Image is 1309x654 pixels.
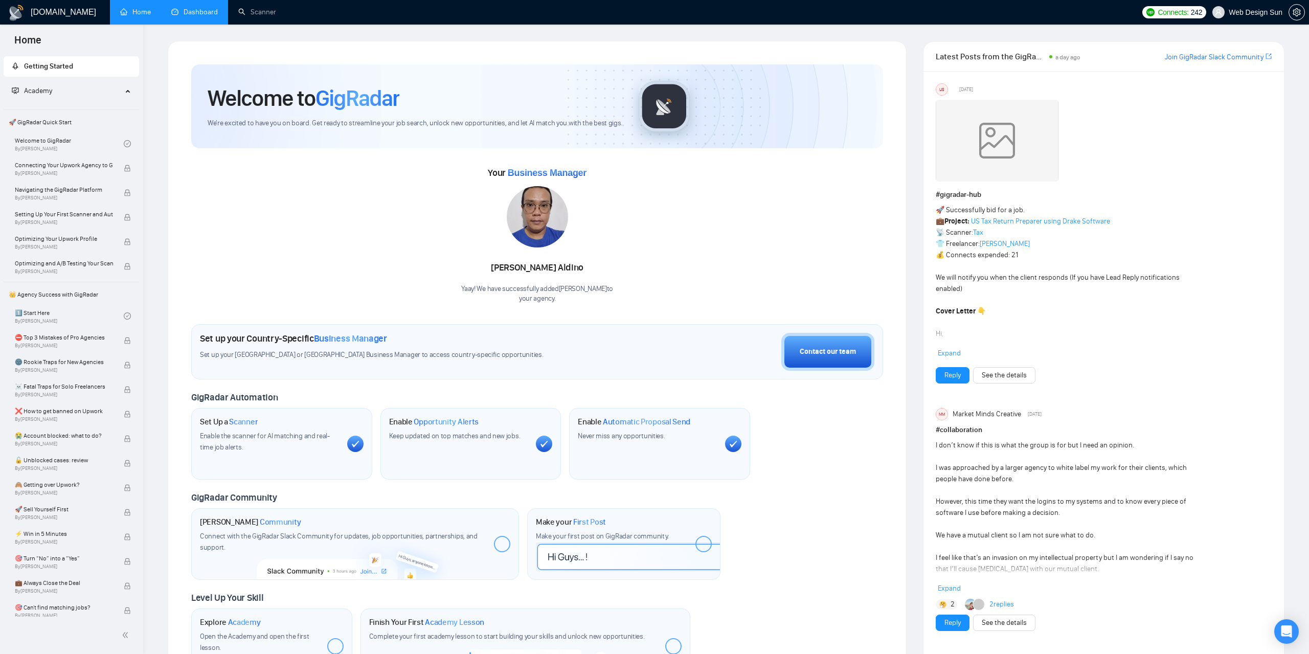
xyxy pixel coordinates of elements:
img: logo [8,5,25,21]
span: lock [124,189,131,196]
a: See the details [982,370,1027,381]
span: Navigating the GigRadar Platform [15,185,113,195]
a: homeHome [120,8,151,16]
span: By [PERSON_NAME] [15,392,113,398]
h1: Enable [578,417,690,427]
span: check-circle [124,140,131,147]
span: lock [124,386,131,393]
span: Scanner [229,417,258,427]
a: US Tax Return Preparer using Drake Software [971,217,1110,225]
span: Setting Up Your First Scanner and Auto-Bidder [15,209,113,219]
span: By [PERSON_NAME] [15,441,113,447]
a: 2replies [989,599,1014,610]
div: Yaay! We have successfully added [PERSON_NAME] to [461,284,613,304]
div: US [936,84,947,95]
img: Joaquin Arcardini [965,599,976,610]
span: Optimizing Your Upwork Profile [15,234,113,244]
span: Expand [938,349,961,357]
span: By [PERSON_NAME] [15,416,113,422]
span: Academy [228,617,261,627]
span: 🙈 Getting over Upwork? [15,480,113,490]
img: weqQh+iSagEgQAAAABJRU5ErkJggg== [936,100,1058,182]
span: Open the Academy and open the first lesson. [200,632,309,652]
span: lock [124,533,131,540]
span: [DATE] [959,85,973,94]
a: export [1266,52,1272,61]
h1: Explore [200,617,261,627]
span: GigRadar Automation [191,392,278,403]
div: I don’t know if this is what the group is for but I need an opinion. I was approached by a larger... [936,440,1204,620]
strong: Project: [944,217,969,225]
span: By [PERSON_NAME] [15,613,113,619]
span: 2 [951,599,955,610]
span: Never miss any opportunities. [578,432,665,440]
span: Keep updated on top matches and new jobs. [389,432,521,440]
span: Automatic Proposal Send [603,417,690,427]
span: Academy Lesson [425,617,484,627]
button: setting [1289,4,1305,20]
a: Tax [973,228,983,237]
span: lock [124,165,131,172]
span: user [1215,9,1222,16]
img: 🤔 [939,601,946,608]
span: By [PERSON_NAME] [15,514,113,521]
p: your agency . [461,294,613,304]
span: 😭 Account blocked: what to do? [15,431,113,441]
span: By [PERSON_NAME] [15,490,113,496]
h1: Set Up a [200,417,258,427]
h1: Finish Your First [369,617,484,627]
span: setting [1289,8,1304,16]
span: ⚡ Win in 5 Minutes [15,529,113,539]
span: By [PERSON_NAME] [15,219,113,225]
h1: # gigradar-hub [936,189,1272,200]
div: [PERSON_NAME] Aldino [461,259,613,277]
span: rocket [12,62,19,70]
span: GigRadar Community [191,492,277,503]
span: Expand [938,584,961,593]
span: By [PERSON_NAME] [15,367,113,373]
span: Level Up Your Skill [191,592,263,603]
span: lock [124,558,131,565]
span: ☠️ Fatal Traps for Solo Freelancers [15,381,113,392]
span: check-circle [124,312,131,320]
span: lock [124,607,131,614]
button: Reply [936,367,969,384]
span: Enable the scanner for AI matching and real-time job alerts. [200,432,330,452]
span: By [PERSON_NAME] [15,343,113,349]
span: lock [124,214,131,221]
span: lock [124,460,131,467]
span: Connect with the GigRadar Slack Community for updates, job opportunities, partnerships, and support. [200,532,478,552]
span: a day ago [1055,54,1080,61]
span: Connects: [1158,7,1188,18]
span: lock [124,362,131,369]
span: GigRadar [315,84,399,112]
h1: Make your [536,517,606,527]
strong: Cover Letter 👇 [936,307,986,315]
span: Set up your [GEOGRAPHIC_DATA] or [GEOGRAPHIC_DATA] Business Manager to access country-specific op... [200,350,605,360]
img: upwork-logo.png [1146,8,1155,16]
span: Business Manager [508,168,586,178]
img: slackcommunity-bg.png [257,532,453,579]
span: 🎯 Can't find matching jobs? [15,602,113,613]
span: 👑 Agency Success with GigRadar [5,284,138,305]
span: ❌ How to get banned on Upwork [15,406,113,416]
span: 💼 Always Close the Deal [15,578,113,588]
div: Contact our team [800,346,856,357]
span: [DATE] [1028,410,1042,419]
img: gigradar-logo.png [639,81,690,132]
span: By [PERSON_NAME] [15,563,113,570]
a: searchScanner [238,8,276,16]
a: 1️⃣ Start HereBy[PERSON_NAME] [15,305,124,327]
span: We're excited to have you on board. Get ready to streamline your job search, unlock new opportuni... [208,119,622,128]
span: lock [124,411,131,418]
span: By [PERSON_NAME] [15,268,113,275]
span: By [PERSON_NAME] [15,588,113,594]
h1: # collaboration [936,424,1272,436]
a: Welcome to GigRadarBy[PERSON_NAME] [15,132,124,155]
img: 1705655109783-IMG-20240116-WA0032.jpg [507,186,568,247]
span: Getting Started [24,62,73,71]
a: [PERSON_NAME] [980,239,1030,248]
span: export [1266,52,1272,60]
span: Latest Posts from the GigRadar Community [936,50,1046,63]
span: 🌚 Rookie Traps for New Agencies [15,357,113,367]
